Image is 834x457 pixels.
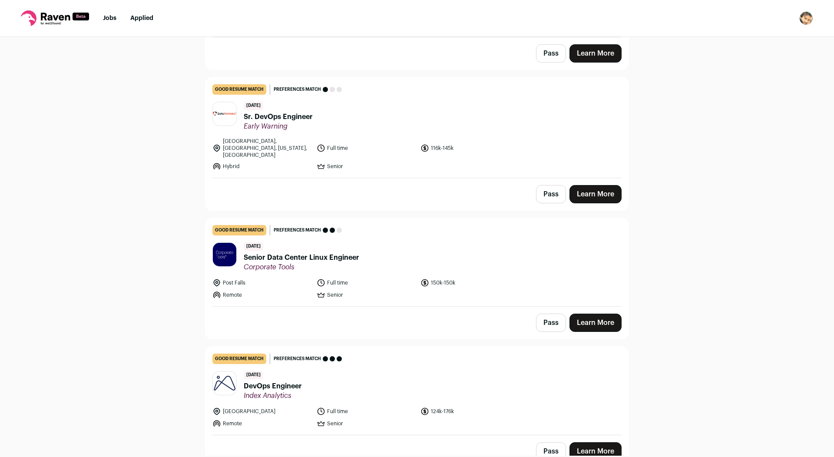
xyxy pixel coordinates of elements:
span: [DATE] [244,102,263,110]
span: [DATE] [244,371,263,379]
a: Applied [130,15,153,21]
a: good resume match Preferences match [DATE] Sr. DevOps Engineer Early Warning [GEOGRAPHIC_DATA], [... [205,77,629,178]
a: Learn More [569,185,622,203]
li: 124k-176k [420,407,520,416]
li: Remote [212,419,311,428]
li: Hybrid [212,162,311,171]
img: 8850141-medium_jpg [799,11,813,25]
span: DevOps Engineer [244,381,302,391]
li: Full time [317,407,416,416]
li: Senior [317,419,416,428]
div: good resume match [212,84,266,95]
li: 116k-145k [420,138,520,159]
a: Learn More [569,44,622,63]
span: Senior Data Center Linux Engineer [244,252,359,263]
img: 2d726dcc81ee4b75921ec0c7fada58c993727bb3c9de6763210d2a2651b55307.jpg [213,243,236,266]
span: Corporate Tools [244,263,359,272]
img: b9a7ea7e01850f93f1f5a69a92f7d78ee56aae8d1959c9d519c18c1b8c722f88.png [213,112,236,116]
li: Remote [212,291,311,299]
span: Early Warning [244,122,313,131]
li: Full time [317,278,416,287]
span: Preferences match [274,85,321,94]
li: Post Falls [212,278,311,287]
button: Pass [536,44,566,63]
div: good resume match [212,225,266,235]
div: good resume match [212,354,266,364]
span: [DATE] [244,242,263,251]
a: Jobs [103,15,116,21]
a: good resume match Preferences match [DATE] DevOps Engineer Index Analytics [GEOGRAPHIC_DATA] Full... [205,347,629,435]
span: Preferences match [274,354,321,363]
span: Index Analytics [244,391,302,400]
a: good resume match Preferences match [DATE] Senior Data Center Linux Engineer Corporate Tools Post... [205,218,629,306]
a: Learn More [569,314,622,332]
button: Open dropdown [799,11,813,25]
li: Senior [317,291,416,299]
li: [GEOGRAPHIC_DATA] [212,407,311,416]
li: 150k-150k [420,278,520,287]
li: Senior [317,162,416,171]
span: Preferences match [274,226,321,235]
button: Pass [536,314,566,332]
button: Pass [536,185,566,203]
li: Full time [317,138,416,159]
img: e2d6d83c6c143c78895ac9ed3183df6726103aef2742b12c68116eef84f5b6ff.png [214,376,235,391]
span: Sr. DevOps Engineer [244,112,313,122]
li: [GEOGRAPHIC_DATA], [GEOGRAPHIC_DATA], [US_STATE], [GEOGRAPHIC_DATA] [212,138,311,159]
